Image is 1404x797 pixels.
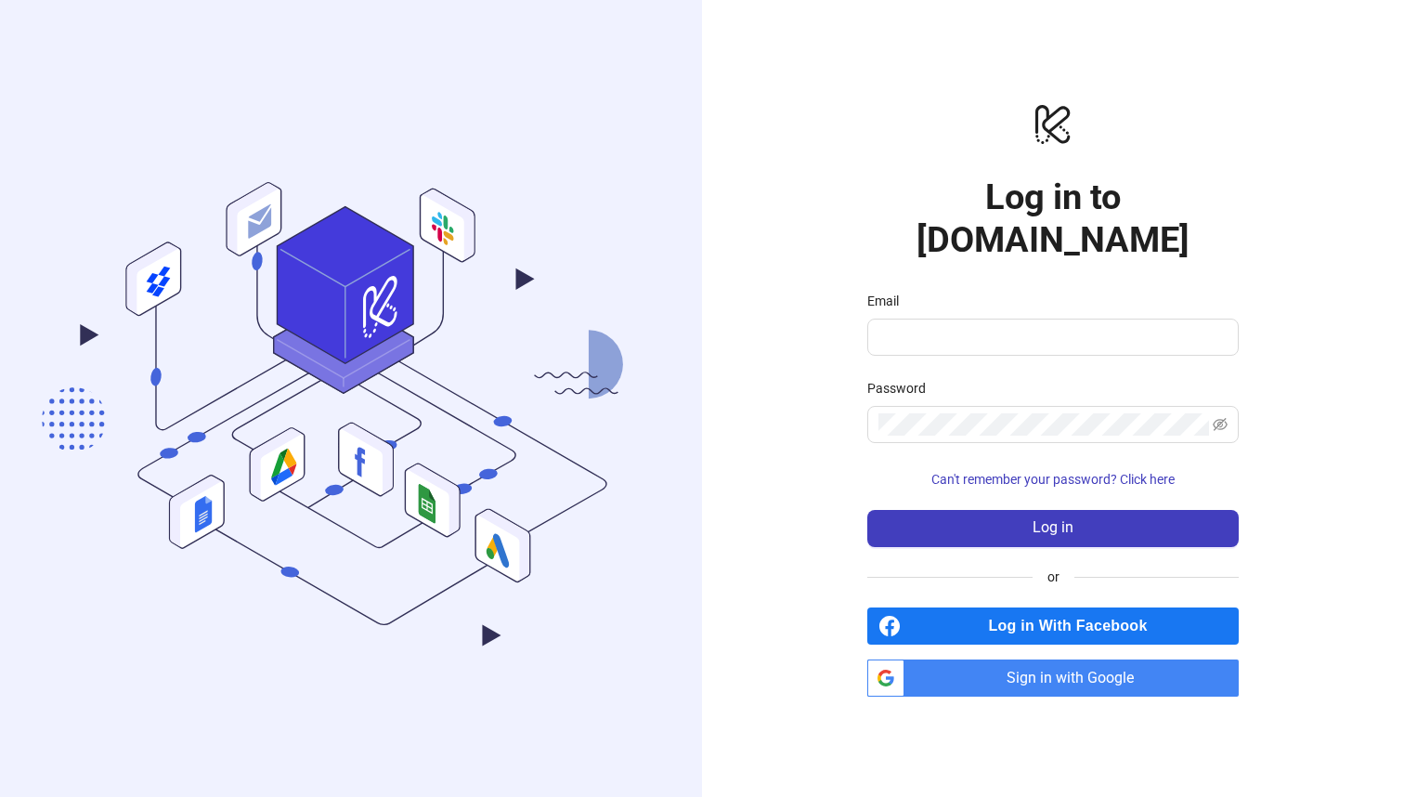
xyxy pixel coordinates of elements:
span: Log in With Facebook [908,608,1239,645]
span: eye-invisible [1213,417,1228,432]
button: Log in [867,510,1239,547]
h1: Log in to [DOMAIN_NAME] [867,176,1239,261]
span: Log in [1033,519,1073,536]
input: Password [878,413,1209,436]
label: Email [867,291,911,311]
span: Sign in with Google [912,660,1239,697]
a: Can't remember your password? Click here [867,472,1239,487]
span: or [1033,567,1074,587]
a: Log in With Facebook [867,608,1239,645]
input: Email [878,326,1224,348]
label: Password [867,378,938,398]
a: Sign in with Google [867,660,1239,697]
span: Can't remember your password? Click here [931,472,1175,487]
button: Can't remember your password? Click here [867,465,1239,495]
